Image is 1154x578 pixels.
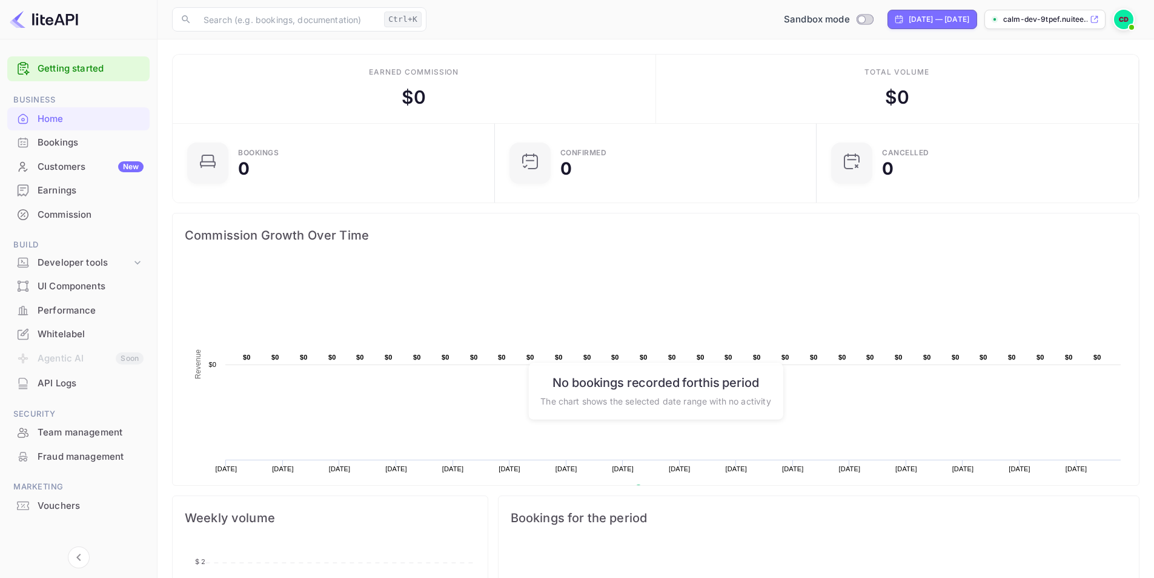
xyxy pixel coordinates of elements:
text: [DATE] [555,465,577,472]
text: [DATE] [385,465,407,472]
text: $0 [1065,354,1073,361]
div: Click to change the date range period [887,10,977,29]
text: [DATE] [895,465,917,472]
text: $0 [470,354,478,361]
div: Vouchers [7,494,150,518]
div: Confirmed [560,149,607,156]
text: $0 [413,354,421,361]
div: Switch to Production mode [779,13,878,27]
div: Bookings [238,149,279,156]
text: $0 [923,354,931,361]
text: Revenue [194,349,202,379]
a: Getting started [38,62,144,76]
img: LiteAPI logo [10,10,78,29]
div: Earnings [7,179,150,203]
text: $0 [697,354,705,361]
div: 0 [560,160,572,177]
text: [DATE] [272,465,294,472]
div: Developer tools [38,256,131,270]
text: $0 [356,354,364,361]
div: New [118,161,144,172]
text: Revenue [646,485,677,493]
text: $0 [611,354,619,361]
div: Getting started [7,56,150,81]
div: 0 [238,160,250,177]
text: [DATE] [782,465,804,472]
div: Commission [7,203,150,227]
text: [DATE] [952,465,974,472]
text: $0 [810,354,818,361]
div: [DATE] — [DATE] [909,14,969,25]
a: UI Components [7,275,150,297]
h6: No bookings recorded for this period [540,375,771,389]
span: Sandbox mode [784,13,850,27]
text: $0 [498,354,506,361]
text: [DATE] [725,465,747,472]
tspan: $ 2 [195,557,205,566]
div: UI Components [38,280,144,294]
text: $0 [1093,354,1101,361]
div: Whitelabel [38,328,144,341]
div: $ 0 [402,84,426,111]
div: Fraud management [38,450,144,464]
text: $0 [271,354,279,361]
a: Commission [7,203,150,226]
p: The chart shows the selected date range with no activity [540,394,771,407]
span: Bookings for the period [511,508,1127,528]
div: CustomersNew [7,155,150,179]
text: $0 [980,354,987,361]
div: Earned commission [369,67,459,78]
text: $0 [1036,354,1044,361]
div: Team management [7,421,150,445]
text: [DATE] [612,465,634,472]
span: Business [7,93,150,107]
text: $0 [243,354,251,361]
div: Commission [38,208,144,222]
a: Fraud management [7,445,150,468]
text: $0 [583,354,591,361]
div: Customers [38,160,144,174]
a: CustomersNew [7,155,150,178]
span: Security [7,408,150,421]
a: Performance [7,299,150,321]
text: $0 [555,354,563,361]
text: [DATE] [1066,465,1087,472]
text: $0 [895,354,903,361]
text: [DATE] [329,465,351,472]
div: Performance [38,304,144,318]
div: API Logs [38,377,144,391]
div: 0 [882,160,894,177]
div: Whitelabel [7,323,150,346]
text: [DATE] [839,465,861,472]
text: [DATE] [216,465,237,472]
div: Ctrl+K [384,12,422,27]
div: Home [38,112,144,126]
div: Bookings [7,131,150,155]
text: $0 [866,354,874,361]
text: $0 [952,354,960,361]
div: Total volume [864,67,929,78]
span: Weekly volume [185,508,476,528]
a: Whitelabel [7,323,150,345]
span: Marketing [7,480,150,494]
span: Build [7,238,150,252]
div: CANCELLED [882,149,929,156]
text: [DATE] [442,465,464,472]
div: Developer tools [7,252,150,274]
text: $0 [1008,354,1016,361]
a: Home [7,107,150,130]
div: Home [7,107,150,131]
span: Commission Growth Over Time [185,226,1127,245]
text: $0 [442,354,449,361]
text: $0 [781,354,789,361]
text: $0 [526,354,534,361]
text: $0 [668,354,676,361]
div: UI Components [7,275,150,298]
div: Bookings [38,136,144,150]
text: [DATE] [1009,465,1030,472]
img: Calm Dev [1114,10,1133,29]
a: Bookings [7,131,150,153]
div: Team management [38,426,144,440]
text: $0 [385,354,393,361]
a: Earnings [7,179,150,201]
